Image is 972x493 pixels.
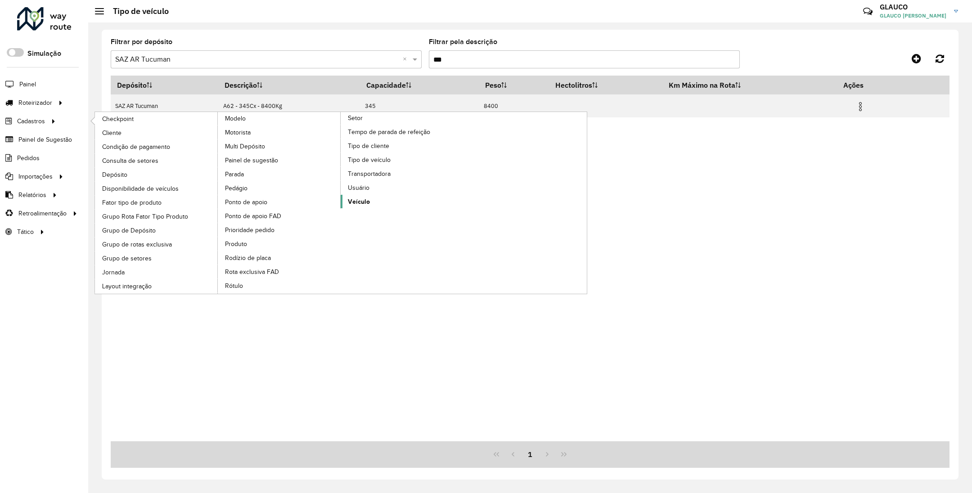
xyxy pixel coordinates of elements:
a: Fator tipo de produto [95,196,218,209]
span: Cadastros [17,117,45,126]
span: Rodízio de placa [225,253,271,263]
a: Parada [218,167,341,181]
a: Disponibilidade de veículos [95,182,218,195]
th: Km Máximo na Rota [662,76,837,94]
span: Relatórios [18,190,46,200]
span: GLAUCO [PERSON_NAME] [880,12,947,20]
a: Prioridade pedido [218,223,341,237]
a: Tipo de veículo [341,153,464,166]
span: Veículo [348,197,370,206]
span: Roteirizador [18,98,52,108]
a: Rota exclusiva FAD [218,265,341,278]
a: Motorista [218,125,341,139]
a: Grupo Rota Fator Tipo Produto [95,210,218,223]
span: Parada [225,170,244,179]
a: Veículo [341,195,464,208]
a: Checkpoint [95,112,218,125]
th: Capacidade [360,76,479,94]
span: Jornada [102,268,125,277]
span: Grupo Rota Fator Tipo Produto [102,212,188,221]
span: Modelo [225,114,246,123]
span: Rota exclusiva FAD [225,267,279,277]
a: Grupo de Depósito [95,224,218,237]
span: Ponto de apoio FAD [225,211,281,221]
td: 345 [360,94,479,117]
a: Multi Depósito [218,139,341,153]
a: Jornada [95,265,218,279]
span: Pedidos [17,153,40,163]
span: Transportadora [348,169,391,179]
th: Hectolitros [549,76,662,94]
span: Setor [348,113,363,123]
a: Consulta de setores [95,154,218,167]
a: Rótulo [218,279,341,292]
span: Multi Depósito [225,142,265,151]
label: Simulação [27,48,61,59]
td: 8400 [479,94,549,117]
span: Rótulo [225,281,243,291]
span: Grupo de Depósito [102,226,156,235]
td: SAZ AR Tucuman [111,94,218,117]
span: Painel [19,80,36,89]
span: Usuário [348,183,369,193]
a: Grupo de setores [95,251,218,265]
span: Fator tipo de produto [102,198,162,207]
a: Pedágio [218,181,341,195]
h2: Tipo de veículo [104,6,169,16]
a: Ponto de apoio FAD [218,209,341,223]
span: Grupo de setores [102,254,152,263]
a: Painel de sugestão [218,153,341,167]
h3: GLAUCO [880,3,947,11]
a: Transportadora [341,167,464,180]
th: Depósito [111,76,218,94]
span: Retroalimentação [18,209,67,218]
a: Setor [218,112,464,294]
span: Painel de Sugestão [18,135,72,144]
span: Painel de sugestão [225,156,278,165]
th: Peso [479,76,549,94]
a: Grupo de rotas exclusiva [95,238,218,251]
span: Pedágio [225,184,247,193]
span: Tipo de cliente [348,141,389,151]
a: Condição de pagamento [95,140,218,153]
a: Rodízio de placa [218,251,341,264]
a: Produto [218,237,341,251]
span: Condição de pagamento [102,142,170,152]
th: Descrição [218,76,360,94]
span: Grupo de rotas exclusiva [102,240,172,249]
a: Depósito [95,168,218,181]
span: Consulta de setores [102,156,158,166]
span: Checkpoint [102,114,134,124]
a: Modelo [95,112,341,294]
span: Importações [18,172,53,181]
a: Contato Rápido [858,2,877,21]
span: Tático [17,227,34,237]
label: Filtrar pela descrição [429,36,497,47]
span: Depósito [102,170,127,179]
a: Cliente [95,126,218,139]
a: Tempo de parada de refeição [341,125,464,139]
th: Ações [837,76,891,94]
a: Ponto de apoio [218,195,341,209]
a: Usuário [341,181,464,194]
a: Layout integração [95,279,218,293]
span: Tempo de parada de refeição [348,127,430,137]
span: Ponto de apoio [225,197,267,207]
label: Filtrar por depósito [111,36,172,47]
button: 1 [522,446,539,463]
span: Prioridade pedido [225,225,274,235]
a: Tipo de cliente [341,139,464,152]
td: A62 - 345Cx - 8400Kg [218,94,360,117]
span: Cliente [102,128,121,138]
span: Clear all [403,54,410,65]
span: Motorista [225,128,251,137]
span: Tipo de veículo [348,155,391,165]
span: Produto [225,239,247,249]
span: Layout integração [102,282,152,291]
span: Disponibilidade de veículos [102,184,179,193]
